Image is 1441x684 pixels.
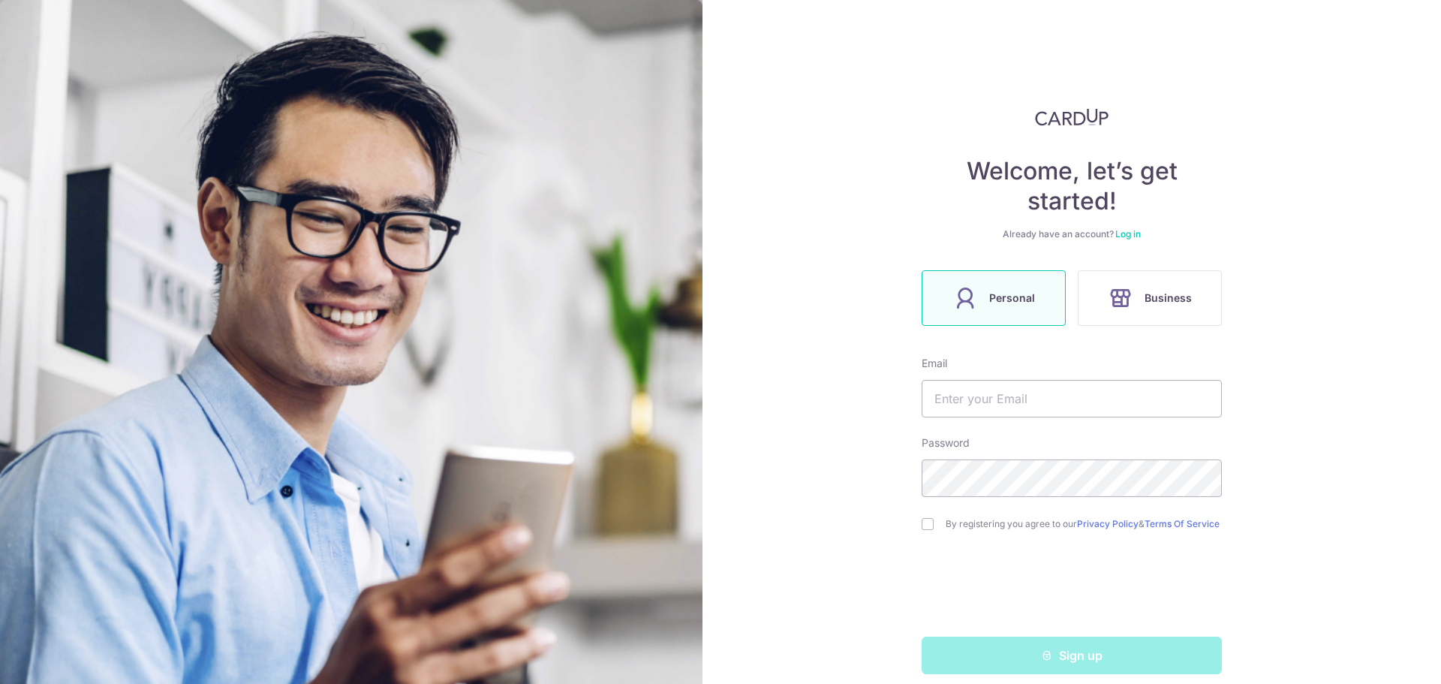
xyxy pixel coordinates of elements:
[1115,228,1141,240] a: Log in
[922,228,1222,240] div: Already have an account?
[922,435,970,450] label: Password
[1145,518,1220,529] a: Terms Of Service
[1072,270,1228,326] a: Business
[989,289,1035,307] span: Personal
[916,270,1072,326] a: Personal
[922,380,1222,417] input: Enter your Email
[1077,518,1139,529] a: Privacy Policy
[1145,289,1192,307] span: Business
[958,560,1186,619] iframe: reCAPTCHA
[922,156,1222,216] h4: Welcome, let’s get started!
[922,356,947,371] label: Email
[1035,108,1109,126] img: CardUp Logo
[946,518,1222,530] label: By registering you agree to our &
